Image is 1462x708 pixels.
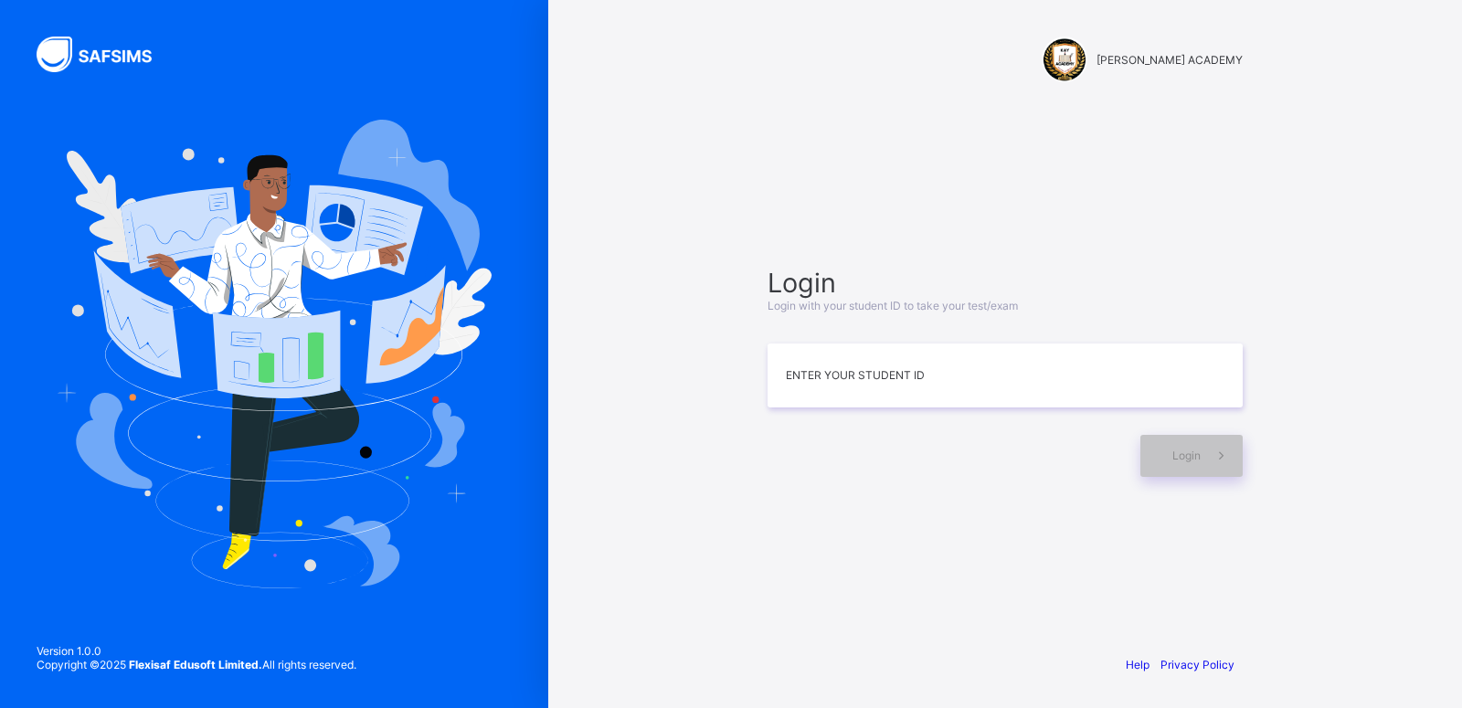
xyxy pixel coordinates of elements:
img: SAFSIMS Logo [37,37,174,72]
strong: Flexisaf Edusoft Limited. [129,658,262,671]
span: [PERSON_NAME] ACADEMY [1096,53,1243,67]
span: Login with your student ID to take your test/exam [768,299,1018,312]
span: Login [768,267,1243,299]
span: Login [1172,449,1201,462]
img: Hero Image [57,120,492,587]
a: Privacy Policy [1160,658,1234,671]
span: Copyright © 2025 All rights reserved. [37,658,356,671]
a: Help [1126,658,1149,671]
span: Version 1.0.0 [37,644,356,658]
